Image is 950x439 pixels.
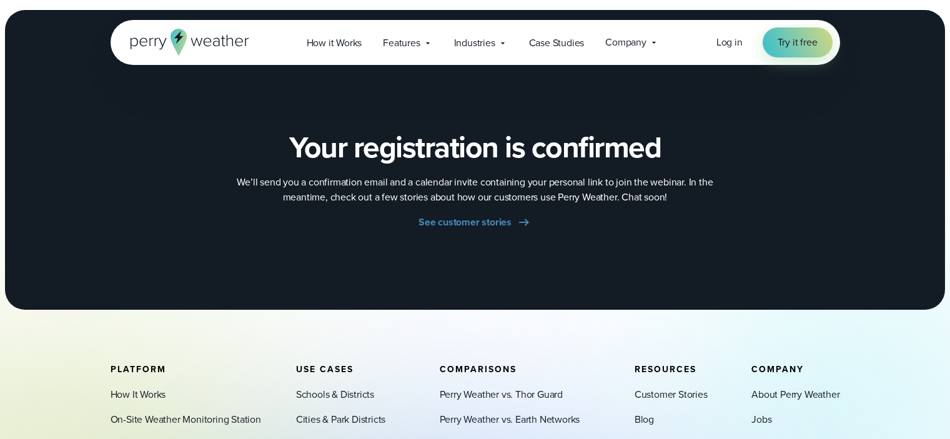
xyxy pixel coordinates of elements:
span: Log in [716,35,743,49]
span: Company [605,35,646,50]
a: Blog [635,412,654,427]
a: Schools & Districts [296,387,374,402]
span: Features [383,36,420,51]
a: Jobs [751,412,771,427]
span: Try it free [778,35,818,50]
a: About Perry Weather [751,387,839,402]
a: See customer stories [418,215,532,230]
span: Use Cases [296,363,354,376]
p: We’ll send you a confirmation email and a calendar invite containing your personal link to join t... [225,175,725,205]
span: Comparisons [440,363,517,376]
a: Case Studies [518,30,595,56]
span: Platform [111,363,166,376]
a: How it Works [296,30,373,56]
a: Perry Weather vs. Thor Guard [440,387,563,402]
span: Company [751,363,804,376]
h2: Your registration is confirmed [289,130,661,165]
a: How It Works [111,387,166,402]
span: Case Studies [529,36,585,51]
a: Customer Stories [635,387,708,402]
span: How it Works [307,36,362,51]
a: On-Site Weather Monitoring Station [111,412,261,427]
span: Industries [454,36,495,51]
span: Resources [635,363,696,376]
a: Cities & Park Districts [296,412,385,427]
a: Log in [716,35,743,50]
a: Perry Weather vs. Earth Networks [440,412,580,427]
span: See customer stories [418,215,512,230]
a: Try it free [763,27,833,57]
